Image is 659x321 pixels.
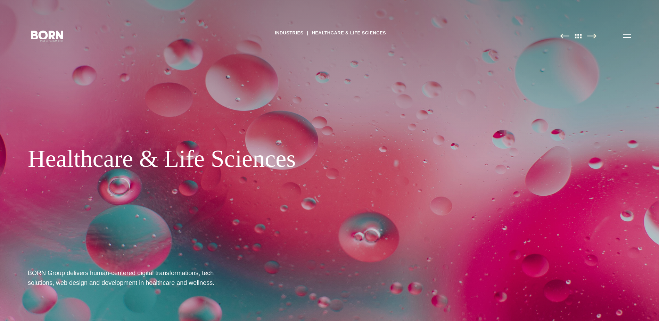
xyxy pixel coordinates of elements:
[275,28,304,38] a: Industries
[28,145,424,173] div: Healthcare & Life Sciences
[28,268,236,288] h1: BORN Group delivers human-centered digital transformations, tech solutions, web design and develo...
[312,28,386,38] a: Healthcare & Life Sciences
[619,28,635,43] button: Open
[587,33,596,39] img: Next Page
[571,33,586,39] img: All Pages
[560,33,569,39] img: Previous Page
